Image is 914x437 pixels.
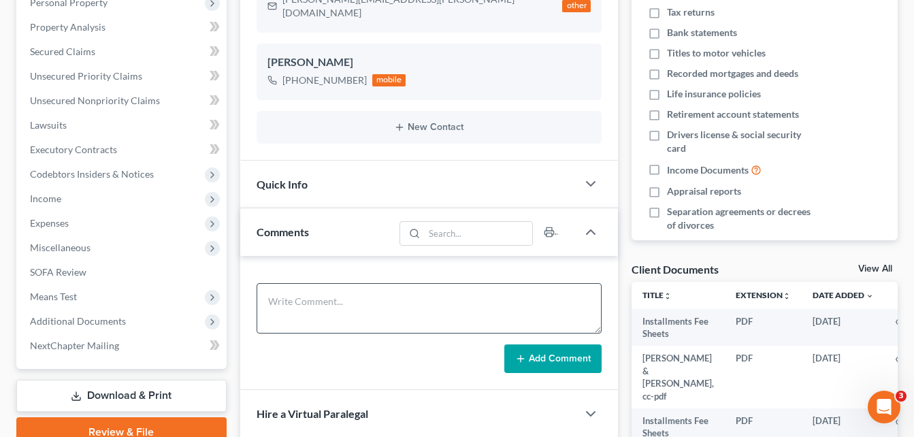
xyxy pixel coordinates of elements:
button: New Contact [267,122,591,133]
span: Secured Claims [30,46,95,57]
span: Executory Contracts [30,144,117,155]
i: unfold_more [664,292,672,300]
td: [DATE] [802,346,885,408]
span: NextChapter Mailing [30,340,119,351]
a: Unsecured Nonpriority Claims [19,88,227,113]
a: Property Analysis [19,15,227,39]
div: [PERSON_NAME] [267,54,591,71]
span: Bank statements [667,26,737,39]
span: Retirement account statements [667,108,799,121]
div: mobile [372,74,406,86]
span: Appraisal reports [667,184,741,198]
a: Download & Print [16,380,227,412]
span: Titles to motor vehicles [667,46,766,60]
a: NextChapter Mailing [19,334,227,358]
a: View All [858,264,892,274]
a: Date Added expand_more [813,290,874,300]
span: Property Analysis [30,21,105,33]
a: Lawsuits [19,113,227,137]
span: Codebtors Insiders & Notices [30,168,154,180]
button: Add Comment [504,344,602,373]
a: Executory Contracts [19,137,227,162]
span: Drivers license & social security card [667,128,819,155]
span: Tax returns [667,5,715,19]
span: Quick Info [257,178,308,191]
td: Installments Fee Sheets [632,309,725,346]
td: PDF [725,309,802,346]
a: Secured Claims [19,39,227,64]
span: Unsecured Priority Claims [30,70,142,82]
span: Recorded mortgages and deeds [667,67,798,80]
span: Life insurance policies [667,87,761,101]
span: Miscellaneous [30,242,91,253]
input: Search... [425,222,533,245]
span: Income Documents [667,163,749,177]
span: 3 [896,391,907,402]
a: Extensionunfold_more [736,290,791,300]
span: Unsecured Nonpriority Claims [30,95,160,106]
div: [PHONE_NUMBER] [282,74,367,87]
td: PDF [725,346,802,408]
span: Means Test [30,291,77,302]
div: Client Documents [632,262,719,276]
iframe: Intercom live chat [868,391,900,423]
i: expand_more [866,292,874,300]
span: SOFA Review [30,266,86,278]
td: [PERSON_NAME] & [PERSON_NAME], cc-pdf [632,346,725,408]
a: Unsecured Priority Claims [19,64,227,88]
i: unfold_more [783,292,791,300]
span: Lawsuits [30,119,67,131]
a: SOFA Review [19,260,227,285]
td: [DATE] [802,309,885,346]
a: Titleunfold_more [642,290,672,300]
span: Comments [257,225,309,238]
span: Hire a Virtual Paralegal [257,407,368,420]
span: Additional Documents [30,315,126,327]
span: Income [30,193,61,204]
span: Separation agreements or decrees of divorces [667,205,819,232]
span: Expenses [30,217,69,229]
